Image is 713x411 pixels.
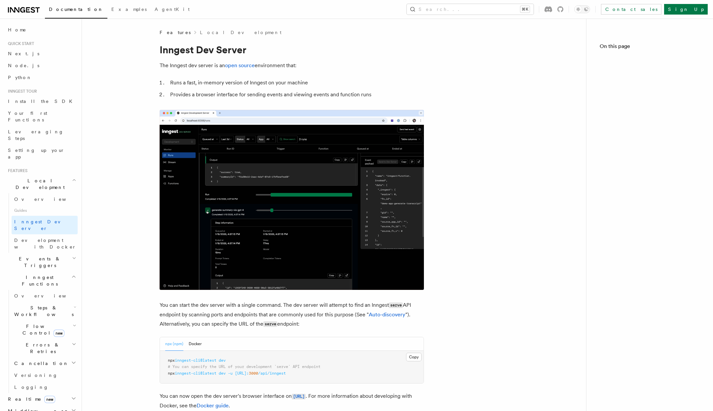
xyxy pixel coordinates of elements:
span: # You can specify the URL of your development `serve` API endpoint [168,364,320,369]
a: Versioning [12,369,78,381]
button: Cancellation [12,357,78,369]
span: Documentation [49,7,103,12]
span: -u [228,371,233,376]
a: Leveraging Steps [5,126,78,144]
span: Install the SDK [8,99,76,104]
a: Documentation [45,2,107,19]
span: /api/inngest [258,371,286,376]
button: Local Development [5,175,78,193]
a: AgentKit [151,2,194,18]
span: Logging [14,385,49,390]
span: npx [168,371,175,376]
span: Home [8,26,26,33]
span: npx [168,358,175,363]
a: Next.js [5,48,78,60]
a: Home [5,24,78,36]
code: serve [389,302,403,308]
a: Overview [12,193,78,205]
a: Logging [12,381,78,393]
span: Quick start [5,41,34,46]
a: Local Development [200,29,281,36]
button: Errors & Retries [12,339,78,357]
span: Setting up your app [8,148,65,160]
span: dev [219,371,226,376]
span: Examples [111,7,147,12]
div: Local Development [5,193,78,253]
a: Inngest Dev Server [12,216,78,234]
li: Provides a browser interface for sending events and viewing events and function runs [168,90,424,99]
span: Features [160,29,191,36]
span: Inngest Dev Server [14,219,71,231]
a: Your first Functions [5,107,78,126]
span: new [54,330,64,337]
img: Dev Server Demo [160,110,424,290]
span: Leveraging Steps [8,129,64,141]
p: You can now open the dev server's browser interface on . For more information about developing wi... [160,391,424,410]
span: 3000 [249,371,258,376]
span: Cancellation [12,360,69,367]
span: Development with Docker [14,238,76,250]
a: Overview [12,290,78,302]
kbd: ⌘K [520,6,530,13]
code: [URL] [292,394,306,399]
span: new [44,396,55,403]
span: Local Development [5,177,72,191]
button: Inngest Functions [5,271,78,290]
span: AgentKit [155,7,190,12]
a: Docker guide [197,402,229,409]
span: dev [219,358,226,363]
a: [URL] [292,393,306,399]
button: Flow Controlnew [12,320,78,339]
a: open source [225,62,255,68]
a: Setting up your app [5,144,78,163]
span: Inngest Functions [5,274,71,287]
span: Node.js [8,63,39,68]
span: Python [8,75,32,80]
a: Contact sales [601,4,661,15]
span: Overview [14,197,82,202]
span: [URL]: [235,371,249,376]
button: Docker [189,337,202,351]
p: You can start the dev server with a single command. The dev server will attempt to find an Innges... [160,300,424,329]
button: Copy [406,353,422,361]
h4: On this page [600,42,700,53]
a: Node.js [5,60,78,71]
button: Toggle dark mode [574,5,590,13]
h1: Inngest Dev Server [160,44,424,56]
a: Sign Up [664,4,708,15]
p: The Inngest dev server is an environment that: [160,61,424,70]
span: Steps & Workflows [12,304,74,318]
button: npx (npm) [165,337,183,351]
a: Python [5,71,78,83]
li: Runs a fast, in-memory version of Inngest on your machine [168,78,424,87]
button: Events & Triggers [5,253,78,271]
a: Examples [107,2,151,18]
span: Next.js [8,51,39,56]
button: Search...⌘K [407,4,534,15]
code: serve [263,321,277,327]
span: Realtime [5,396,55,402]
span: Flow Control [12,323,73,336]
span: Events & Triggers [5,255,72,269]
span: Versioning [14,373,58,378]
div: Inngest Functions [5,290,78,393]
a: Development with Docker [12,234,78,253]
button: Steps & Workflows [12,302,78,320]
span: inngest-cli@latest [175,371,216,376]
span: inngest-cli@latest [175,358,216,363]
span: Guides [12,205,78,216]
span: Features [5,168,27,173]
a: Auto-discovery [369,311,405,318]
span: Overview [14,293,82,298]
span: Inngest tour [5,89,37,94]
button: Realtimenew [5,393,78,405]
span: Errors & Retries [12,342,72,355]
a: Install the SDK [5,95,78,107]
span: Your first Functions [8,111,47,122]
